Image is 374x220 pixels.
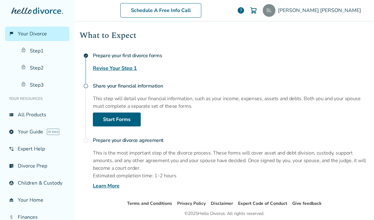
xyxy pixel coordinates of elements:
[80,29,369,42] h2: What to Expect
[9,180,14,186] span: account_child
[83,138,88,143] span: radio_button_unchecked
[278,7,364,14] span: [PERSON_NAME] [PERSON_NAME]
[17,78,69,92] a: Step3
[9,215,14,220] span: attach_money
[5,27,69,41] a: flag_2Your Divorce
[5,92,69,105] li: Your Resources
[9,146,14,151] span: phone_in_talk
[83,83,88,89] span: radio_button_unchecked
[263,4,275,17] img: starlin.lopez@outlook.com
[9,163,14,168] span: list_alt_check
[93,149,369,172] p: This is the most important step of the divorce process. These forms will cover asset and debt div...
[17,44,69,58] a: Step1
[5,193,69,207] a: garage_homeYour Home
[238,200,287,206] a: Expert Code of Conduct
[17,61,69,75] a: Step2
[93,172,369,180] p: Estimated completion time: 1-2 hours
[5,142,69,156] a: phone_in_talkExpert Help
[9,112,14,117] span: view_list
[83,53,88,58] span: check_circle
[120,3,201,18] a: Schedule A Free Info Call
[342,190,374,220] iframe: Chat Widget
[5,176,69,190] a: account_childChildren & Custody
[9,198,14,203] span: garage_home
[93,64,137,72] a: Revise Your Step 1
[127,200,172,206] a: Terms and Conditions
[177,200,206,206] a: Privacy Policy
[250,7,257,14] img: Cart
[93,49,369,62] h4: Prepare your first divorce forms
[47,129,59,135] span: AI beta
[93,182,119,190] a: Learn More
[93,80,369,92] h4: Share your financial information
[5,107,69,122] a: view_listAll Products
[93,134,369,147] h4: Prepare your divorce agreement
[9,31,14,36] span: flag_2
[18,30,47,37] span: Your Divorce
[5,159,69,173] a: list_alt_checkDivorce Prep
[211,200,233,207] li: Disclaimer
[93,95,369,110] p: This step will detail your financial information, such as your income, expenses, assets and debts...
[9,129,14,134] span: explore
[237,7,245,14] a: help
[5,125,69,139] a: exploreYour GuideAI beta
[184,210,264,217] div: © 2025 Hello Divorce. All rights reserved.
[93,113,141,126] a: Start Forms
[292,200,322,207] li: Give feedback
